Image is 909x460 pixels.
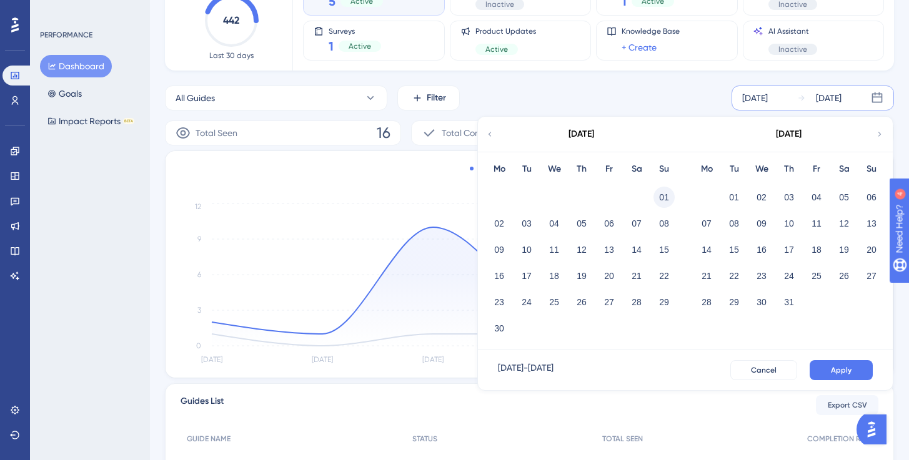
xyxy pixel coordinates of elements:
[806,265,827,286] button: 25
[571,239,592,260] button: 12
[653,187,675,208] button: 01
[622,26,680,36] span: Knowledge Base
[516,213,537,234] button: 03
[696,239,717,260] button: 14
[775,162,803,177] div: Th
[623,162,650,177] div: Sa
[397,86,460,110] button: Filter
[516,291,537,313] button: 24
[720,162,748,177] div: Tu
[778,187,800,208] button: 03
[485,44,508,54] span: Active
[544,265,565,286] button: 18
[602,434,643,444] span: TOTAL SEEN
[723,239,745,260] button: 15
[40,30,92,40] div: PERFORMANCE
[196,341,201,350] tspan: 0
[861,239,882,260] button: 20
[626,265,647,286] button: 21
[861,265,882,286] button: 27
[489,213,510,234] button: 02
[544,213,565,234] button: 04
[571,291,592,313] button: 26
[201,355,222,364] tspan: [DATE]
[599,239,620,260] button: 13
[626,291,647,313] button: 28
[807,434,872,444] span: COMPLETION RATE
[816,91,842,105] div: [DATE]
[833,213,855,234] button: 12
[828,400,867,410] span: Export CSV
[742,91,768,105] div: [DATE]
[723,213,745,234] button: 08
[197,306,201,315] tspan: 3
[377,123,390,143] span: 16
[197,235,201,243] tspan: 9
[29,3,78,18] span: Need Help?
[810,360,873,380] button: Apply
[626,239,647,260] button: 14
[181,394,224,416] span: Guides List
[806,213,827,234] button: 11
[622,40,657,55] a: + Create
[329,26,381,35] span: Surveys
[830,162,858,177] div: Sa
[568,162,595,177] div: Th
[748,162,775,177] div: We
[861,187,882,208] button: 06
[422,355,444,364] tspan: [DATE]
[599,265,620,286] button: 20
[653,239,675,260] button: 15
[626,213,647,234] button: 07
[223,14,239,26] text: 442
[329,37,334,55] span: 1
[349,41,371,51] span: Active
[442,125,510,140] span: Total Completion
[803,162,830,177] div: Fr
[730,360,797,380] button: Cancel
[516,239,537,260] button: 10
[498,360,554,380] div: [DATE] - [DATE]
[650,162,678,177] div: Su
[540,162,568,177] div: We
[176,91,215,105] span: All Guides
[123,118,134,124] div: BETA
[857,411,894,448] iframe: UserGuiding AI Assistant Launcher
[40,82,89,105] button: Goals
[696,291,717,313] button: 28
[595,162,623,177] div: Fr
[475,26,536,36] span: Product Updates
[768,26,817,36] span: AI Assistant
[197,270,201,279] tspan: 6
[776,127,802,142] div: [DATE]
[165,86,387,110] button: All Guides
[751,291,772,313] button: 30
[312,355,333,364] tspan: [DATE]
[806,239,827,260] button: 18
[833,265,855,286] button: 26
[831,365,852,375] span: Apply
[778,265,800,286] button: 24
[723,291,745,313] button: 29
[571,265,592,286] button: 19
[696,265,717,286] button: 21
[778,44,807,54] span: Inactive
[489,318,510,339] button: 30
[187,434,231,444] span: GUIDE NAME
[470,164,515,174] div: Total Seen
[513,162,540,177] div: Tu
[751,187,772,208] button: 02
[195,202,201,211] tspan: 12
[778,291,800,313] button: 31
[544,291,565,313] button: 25
[569,127,594,142] div: [DATE]
[806,187,827,208] button: 04
[489,239,510,260] button: 09
[653,213,675,234] button: 08
[87,6,91,16] div: 4
[489,265,510,286] button: 16
[858,162,885,177] div: Su
[485,162,513,177] div: Mo
[516,265,537,286] button: 17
